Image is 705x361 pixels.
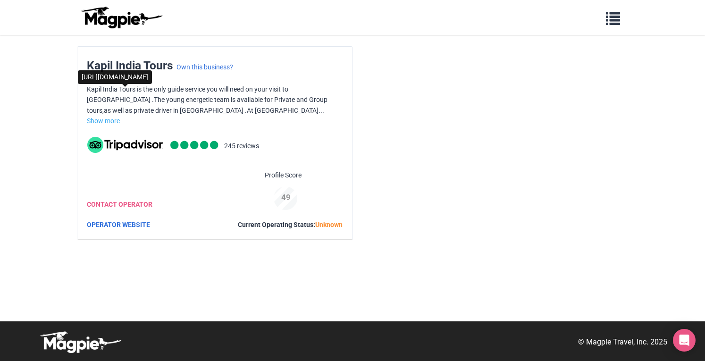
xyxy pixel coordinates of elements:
img: tripadvisor_background-ebb97188f8c6c657a79ad20e0caa6051.svg [87,137,163,153]
div: [URL][DOMAIN_NAME] [78,70,152,84]
a: CONTACT OPERATOR [87,201,152,208]
div: Open Intercom Messenger [673,329,696,352]
span: Kapil India Tours [87,59,173,72]
img: logo-ab69f6fb50320c5b225c76a69d11143b.png [79,6,164,29]
span: Unknown [315,221,343,228]
div: 49 [270,191,302,204]
div: Current Operating Status: [238,219,343,230]
li: 245 reviews [224,141,259,153]
span: Profile Score [265,170,302,180]
p: Kapil India Tours is the only guide service you will need on your visit to [GEOGRAPHIC_DATA] .The... [87,84,343,116]
a: Own this business? [176,63,233,71]
img: logo-white-d94fa1abed81b67a048b3d0f0ab5b955.png [38,331,123,353]
p: © Magpie Travel, Inc. 2025 [578,336,667,348]
a: OPERATOR WEBSITE [87,221,150,228]
a: Show more [87,117,120,125]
